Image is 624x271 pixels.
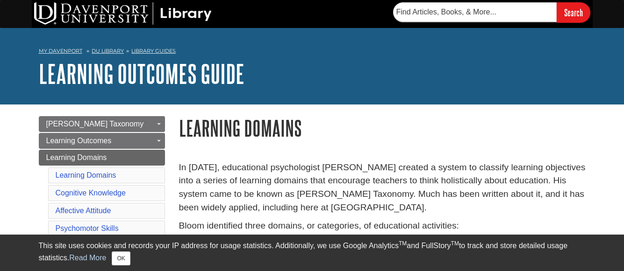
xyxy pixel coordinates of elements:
a: Read More [69,254,106,262]
a: Learning Domains [39,150,165,166]
h1: Learning Domains [179,116,586,140]
span: [PERSON_NAME] Taxonomy [46,120,144,128]
input: Search [557,2,590,22]
a: Affective Attitude [56,207,111,215]
a: Learning Domains [56,171,116,179]
a: Library Guides [131,48,176,54]
a: Cognitive Knowledge [56,189,126,197]
button: Close [112,251,130,265]
a: DU Library [92,48,124,54]
div: This site uses cookies and records your IP address for usage statistics. Additionally, we use Goo... [39,240,586,265]
a: Learning Outcomes [39,133,165,149]
nav: breadcrumb [39,45,586,60]
span: Learning Outcomes [46,137,112,145]
a: [PERSON_NAME] Taxonomy [39,116,165,132]
form: Searches DU Library's articles, books, and more [393,2,590,22]
a: Learning Outcomes Guide [39,59,244,88]
a: Psychomotor Skills [56,224,119,232]
img: DU Library [34,2,212,25]
a: My Davenport [39,47,82,55]
div: Guide Page Menu [39,116,165,238]
input: Find Articles, Books, & More... [393,2,557,22]
sup: TM [399,240,407,247]
p: Bloom identified three domains, or categories, of educational activities: [179,219,586,233]
span: Learning Domains [46,153,107,161]
p: In [DATE], educational psychologist [PERSON_NAME] created a system to classify learning objective... [179,161,586,215]
sup: TM [451,240,459,247]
